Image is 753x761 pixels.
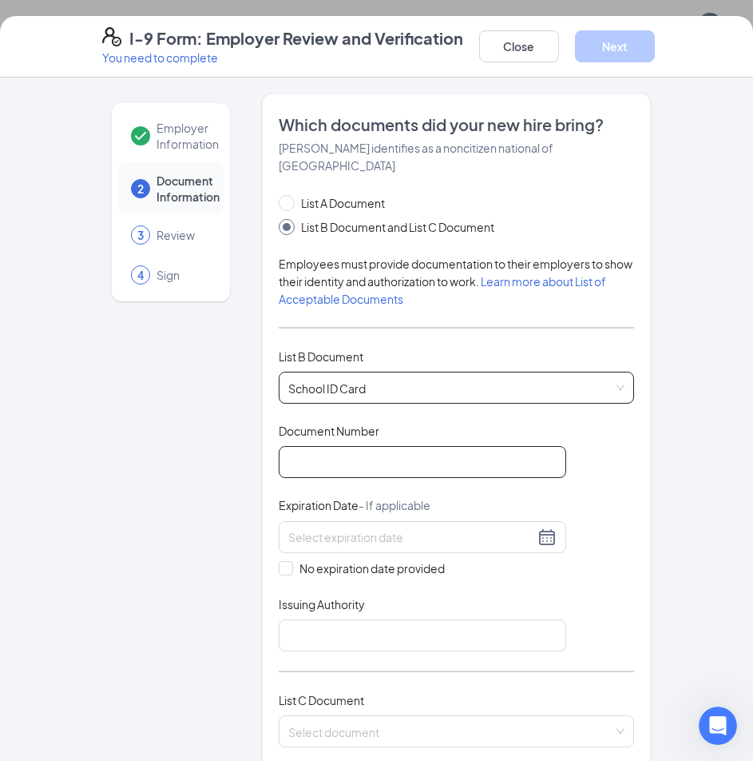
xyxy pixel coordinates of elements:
[137,227,144,243] span: 3
[288,373,624,403] span: School ID Card
[279,693,364,707] span: List C Document
[279,497,430,513] span: Expiration Date
[359,498,430,512] span: - If applicable
[295,194,391,212] span: List A Document
[137,181,144,197] span: 2
[279,349,363,364] span: List B Document
[279,423,379,439] span: Document Number
[157,173,220,205] span: Document Information
[479,30,559,62] button: Close
[137,267,144,283] span: 4
[129,27,463,50] h4: I-9 Form: Employer Review and Verification
[157,227,208,243] span: Review
[293,560,451,577] span: No expiration date provided
[279,257,632,306] span: Employees must provide documentation to their employers to show their identity and authorization ...
[279,596,365,612] span: Issuing Authority
[295,218,501,236] span: List B Document and List C Document
[157,120,219,152] span: Employer Information
[288,528,534,546] input: Select expiration date
[279,141,553,173] span: [PERSON_NAME] identifies as a noncitizen national of [GEOGRAPHIC_DATA]
[131,126,150,145] svg: Checkmark
[575,30,655,62] button: Next
[279,114,634,136] span: Which documents did your new hire bring?
[699,707,737,745] iframe: Intercom live chat
[102,27,121,46] svg: FormI9EVerifyIcon
[102,50,463,66] p: You need to complete
[157,267,208,283] span: Sign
